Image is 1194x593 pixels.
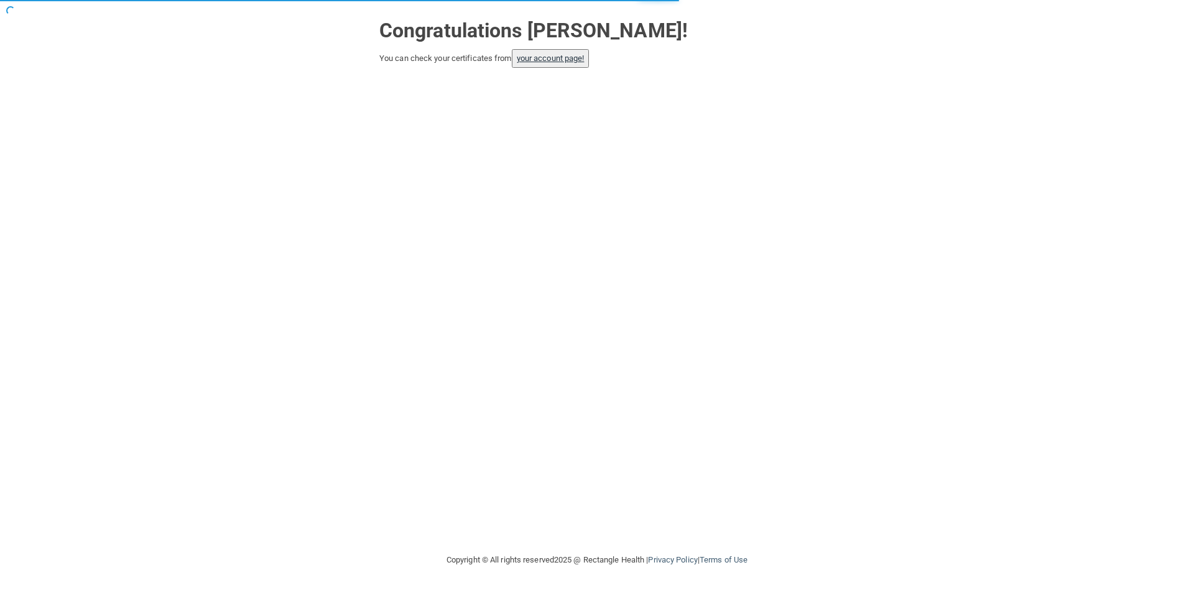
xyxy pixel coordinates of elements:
[379,19,688,42] strong: Congratulations [PERSON_NAME]!
[379,49,815,68] div: You can check your certificates from
[512,49,590,68] button: your account page!
[979,505,1179,554] iframe: Drift Widget Chat Controller
[700,555,747,564] a: Terms of Use
[517,54,585,63] a: your account page!
[370,540,824,580] div: Copyright © All rights reserved 2025 @ Rectangle Health | |
[648,555,697,564] a: Privacy Policy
